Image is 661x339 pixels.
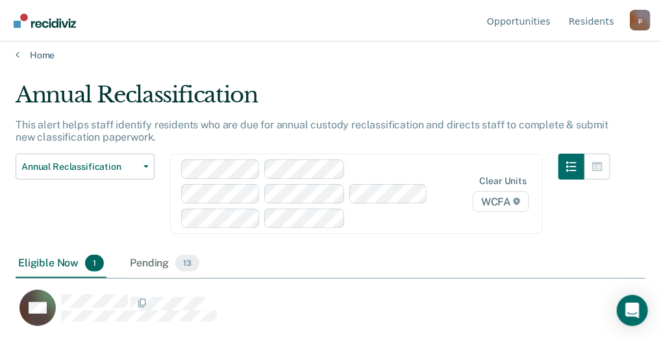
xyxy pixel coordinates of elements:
[16,82,610,119] div: Annual Reclassification
[127,250,202,278] div: Pending13
[16,154,155,180] button: Annual Reclassification
[617,295,648,326] div: Open Intercom Messenger
[16,119,609,143] p: This alert helps staff identify residents who are due for annual custody reclassification and dir...
[16,49,645,61] a: Home
[630,10,651,30] button: Profile dropdown button
[175,255,199,272] span: 13
[473,191,529,212] span: WCFA
[85,255,104,272] span: 1
[480,176,527,187] div: Clear units
[21,161,138,172] span: Annual Reclassification
[14,14,76,28] img: Recidiviz
[16,250,106,278] div: Eligible Now1
[630,10,651,30] div: p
